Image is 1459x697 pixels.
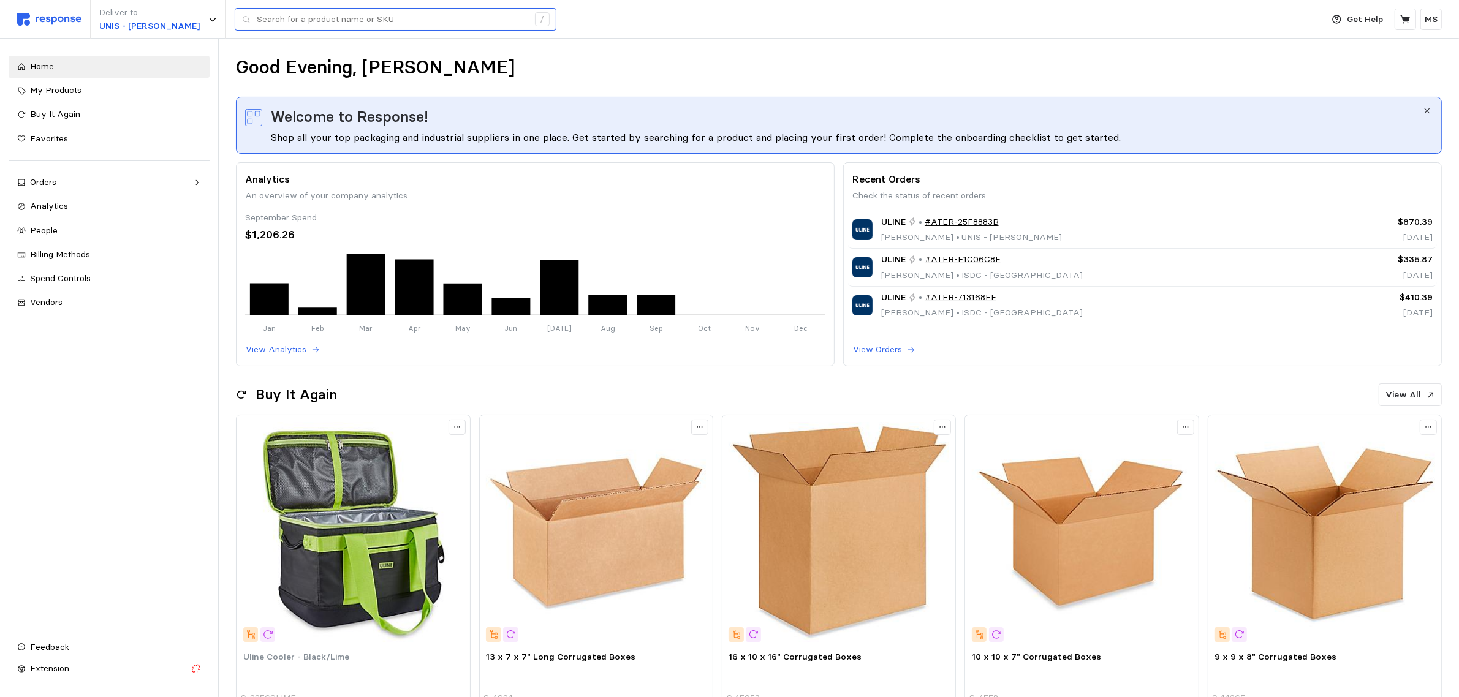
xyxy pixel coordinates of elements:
span: 9 x 9 x 8" Corrugated Boxes [1215,651,1336,662]
a: Billing Methods [9,244,210,266]
span: ULINE [881,291,906,304]
p: • [919,291,922,304]
p: $870.39 [1294,216,1433,229]
p: View All [1386,388,1422,402]
a: Buy It Again [9,104,210,126]
div: Orders [30,176,188,189]
p: [DATE] [1294,269,1433,282]
span: Uline Cooler - Black/Lime [243,651,349,662]
p: • [919,253,922,266]
p: $410.39 [1294,291,1433,304]
a: #ATER-713168FF [925,291,996,304]
p: UNIS - [PERSON_NAME] [99,20,200,33]
tspan: Feb [311,323,324,333]
span: People [30,225,58,236]
button: View All [1379,383,1442,407]
tspan: May [455,323,471,333]
img: ULINE [852,219,873,239]
p: Get Help [1347,13,1384,26]
p: [PERSON_NAME] UNIS - [PERSON_NAME] [881,231,1062,244]
img: S-4558 [972,422,1192,642]
tspan: Jan [263,323,276,333]
a: Analytics [9,195,210,217]
p: View Analytics [246,343,306,356]
a: Vendors [9,292,210,314]
span: Home [30,61,54,72]
span: • [953,232,961,243]
tspan: Jun [505,323,518,333]
img: S-4924 [486,422,706,642]
a: People [9,220,210,242]
p: Deliver to [99,6,200,20]
div: / [535,12,550,27]
div: September Spend [245,211,825,225]
span: Feedback [30,641,69,652]
tspan: Nov [746,323,760,333]
span: 10 x 10 x 7" Corrugated Boxes [972,651,1101,662]
a: Spend Controls [9,268,210,290]
a: Orders [9,171,210,194]
span: ULINE [881,253,906,266]
a: #ATER-E1C06C8F [925,253,1001,266]
tspan: Sep [650,323,663,333]
button: MS [1420,9,1442,30]
p: Check the status of recent orders. [852,189,1433,203]
button: Get Help [1325,8,1391,31]
button: View Orders [852,342,916,357]
div: Shop all your top packaging and industrial suppliers in one place. Get started by searching for a... [271,130,1422,145]
p: [DATE] [1294,231,1433,244]
span: Spend Controls [30,273,91,284]
p: [DATE] [1294,306,1433,320]
span: Buy It Again [30,108,80,119]
p: An overview of your company analytics. [245,189,825,203]
p: [PERSON_NAME] ISDC - [GEOGRAPHIC_DATA] [881,306,1083,320]
span: Analytics [30,200,68,211]
button: View Analytics [245,342,320,357]
span: • [953,307,961,318]
tspan: Mar [359,323,373,333]
input: Search for a product name or SKU [257,9,528,31]
span: Billing Methods [30,249,90,260]
img: ULINE [852,257,873,277]
a: Favorites [9,128,210,150]
p: Recent Orders [852,171,1433,187]
p: Analytics [245,171,825,187]
span: • [953,269,961,281]
p: [PERSON_NAME] ISDC - [GEOGRAPHIC_DATA] [881,269,1083,282]
a: Home [9,56,210,78]
span: Vendors [30,296,63,307]
span: Welcome to Response! [271,106,428,128]
tspan: Oct [698,323,711,333]
span: 16 x 10 x 16" Corrugated Boxes [729,651,862,662]
span: 13 x 7 x 7" Long Corrugated Boxes [486,651,635,662]
img: svg%3e [245,109,262,126]
tspan: Dec [795,323,808,333]
tspan: Apr [408,323,421,333]
img: ULINE [852,295,873,315]
h1: Good Evening, [PERSON_NAME] [236,56,515,80]
tspan: Aug [601,323,615,333]
h2: Buy It Again [256,385,337,404]
span: My Products [30,85,81,96]
p: MS [1425,13,1438,26]
img: S-22569LIME [243,422,463,642]
p: View Orders [853,343,902,356]
button: Feedback [9,636,210,658]
span: Favorites [30,133,68,144]
div: $1,206.26 [245,227,825,243]
span: ULINE [881,216,906,229]
tspan: [DATE] [547,323,572,333]
img: S-14265 [1215,422,1434,642]
a: My Products [9,80,210,102]
span: Extension [30,663,69,674]
button: Extension [9,658,210,680]
img: svg%3e [17,13,81,26]
a: #ATER-25F8883B [925,216,999,229]
p: $335.87 [1294,253,1433,266]
p: • [919,216,922,229]
img: S-15053 [729,422,949,642]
